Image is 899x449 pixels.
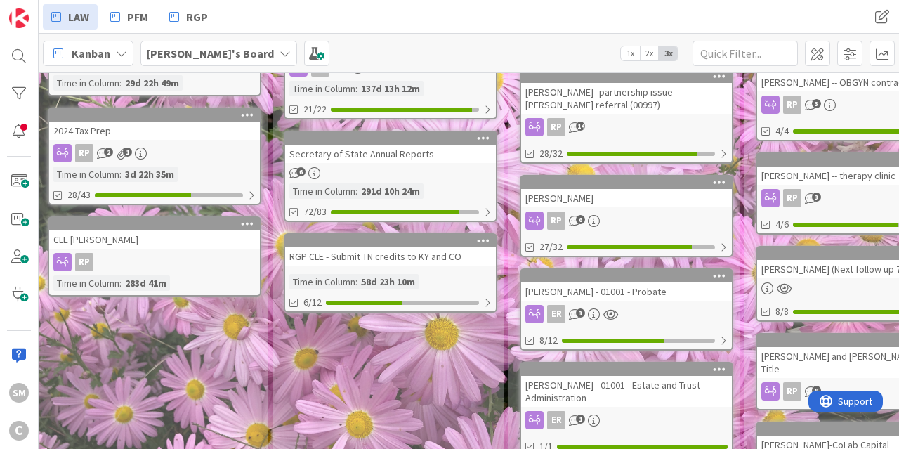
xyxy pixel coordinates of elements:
span: 8/12 [539,333,558,348]
div: [PERSON_NAME]--partnership issue--[PERSON_NAME] referral (00997) [521,83,732,114]
div: SM [9,383,29,403]
span: 21/22 [303,102,327,117]
div: Secretary of State Annual Reports [285,132,496,163]
div: RP [547,212,565,230]
div: RP [75,144,93,162]
span: Kanban [72,45,110,62]
div: 2024 Tax Prep [49,122,260,140]
span: 8/8 [775,304,789,319]
div: C [9,421,29,441]
div: RGP CLE - Submit TN credits to KY and CO [285,235,496,266]
span: 8 [812,386,821,395]
div: RP [521,118,732,136]
div: RP [783,189,801,207]
a: RGP CLE - Submit TN credits to KY and COTime in Column:58d 23h 10m6/12 [284,233,497,313]
div: [PERSON_NAME] [521,176,732,207]
div: Time in Column [53,275,119,291]
span: PFM [127,8,148,25]
a: [PERSON_NAME]--partnership issue--[PERSON_NAME] referral (00997)RP28/32 [520,69,733,164]
span: 3x [659,46,678,60]
div: CLE [PERSON_NAME] [49,218,260,249]
div: 58d 23h 10m [357,274,419,289]
span: 28/32 [539,146,563,161]
div: [PERSON_NAME] - 01001 - Estate and Trust Administration [521,363,732,407]
span: 3 [576,308,585,318]
span: : [119,275,122,291]
div: [PERSON_NAME] - 01001 - Probate [521,282,732,301]
span: 6 [576,215,585,224]
div: RP [49,144,260,162]
span: 3 [812,99,821,108]
span: 1 [123,148,132,157]
span: 14 [576,122,585,131]
div: Time in Column [53,167,119,182]
span: Support [29,2,64,19]
span: : [355,81,357,96]
a: RGP [161,4,216,30]
div: [PERSON_NAME] [521,189,732,207]
a: LAW [43,4,98,30]
span: : [119,75,122,91]
span: 1x [621,46,640,60]
a: 2024 Tax PrepRPTime in Column:3d 22h 35m28/43 [48,108,261,205]
a: PFM [102,4,157,30]
span: : [119,167,122,182]
span: RGP [186,8,208,25]
span: 4/6 [775,217,789,232]
div: [PERSON_NAME] - 01001 - Probate [521,270,732,301]
div: RP [783,382,801,401]
img: Visit kanbanzone.com [9,8,29,28]
span: 4/4 [775,124,789,138]
div: Time in Column [289,81,355,96]
div: 283d 41m [122,275,170,291]
div: 3d 22h 35m [122,167,178,182]
div: RGP CLE - Submit TN credits to KY and CO [285,247,496,266]
span: 3 [812,193,821,202]
span: 27/32 [539,240,563,254]
a: Secretary of State Annual ReportsTime in Column:291d 10h 24m72/83 [284,131,497,222]
div: CLE [PERSON_NAME] [49,230,260,249]
div: ER [521,305,732,323]
span: : [355,183,357,199]
div: RP [521,212,732,230]
div: Time in Column [53,75,119,91]
div: Secretary of State Annual Reports [285,145,496,163]
div: RP [49,253,260,271]
a: [PERSON_NAME] - 01001 - ProbateER8/12 [520,268,733,351]
span: 1 [576,415,585,424]
div: 2024 Tax Prep [49,109,260,140]
div: 291d 10h 24m [357,183,424,199]
a: CLE [PERSON_NAME]RPTime in Column:283d 41m [48,216,261,297]
input: Quick Filter... [693,41,798,66]
div: Time in Column [289,183,355,199]
span: 6 [296,167,306,176]
a: [PERSON_NAME]RP27/32 [520,175,733,257]
span: 2 [104,148,113,157]
span: 72/83 [303,204,327,219]
div: [PERSON_NAME] - 01001 - Estate and Trust Administration [521,376,732,407]
div: 137d 13h 12m [357,81,424,96]
div: [PERSON_NAME]--partnership issue--[PERSON_NAME] referral (00997) [521,70,732,114]
span: 6/12 [303,295,322,310]
div: RP [75,253,93,271]
div: ER [547,411,565,429]
div: Time in Column [289,274,355,289]
div: RP [547,118,565,136]
span: : [355,274,357,289]
div: ER [547,305,565,323]
span: LAW [68,8,89,25]
b: [PERSON_NAME]'s Board [147,46,274,60]
span: 2x [640,46,659,60]
div: RP [783,96,801,114]
div: ER [521,411,732,429]
div: 29d 22h 49m [122,75,183,91]
span: 28/43 [67,188,91,202]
